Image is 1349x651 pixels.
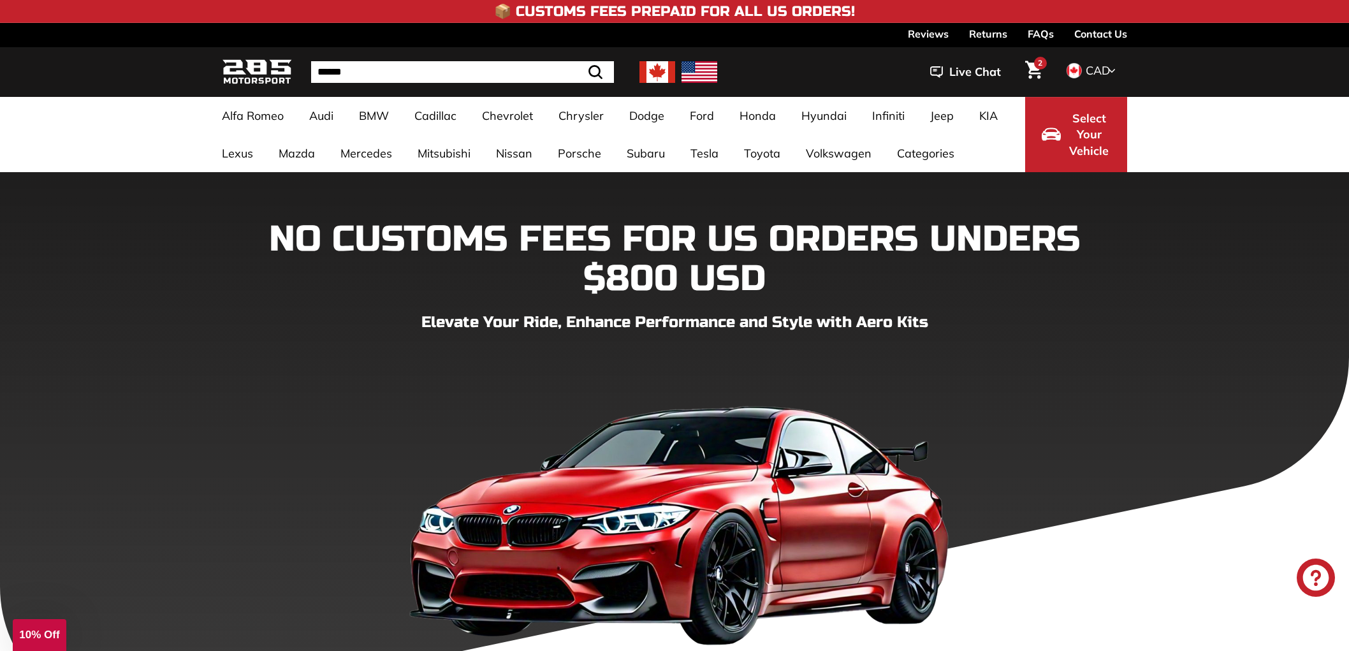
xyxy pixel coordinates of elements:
[469,97,546,135] a: Chevrolet
[483,135,545,172] a: Nissan
[405,135,483,172] a: Mitsubishi
[328,135,405,172] a: Mercedes
[1017,50,1050,94] a: Cart
[1074,23,1127,45] a: Contact Us
[969,23,1007,45] a: Returns
[678,135,731,172] a: Tesla
[209,97,296,135] a: Alfa Romeo
[616,97,677,135] a: Dodge
[731,135,793,172] a: Toyota
[19,629,59,641] span: 10% Off
[884,135,967,172] a: Categories
[209,135,266,172] a: Lexus
[917,97,966,135] a: Jeep
[859,97,917,135] a: Infiniti
[402,97,469,135] a: Cadillac
[966,97,1010,135] a: KIA
[727,97,789,135] a: Honda
[1293,559,1339,600] inbox-online-store-chat: Shopify online store chat
[346,97,402,135] a: BMW
[677,97,727,135] a: Ford
[1067,110,1111,159] span: Select Your Vehicle
[789,97,859,135] a: Hyundai
[222,311,1127,334] p: Elevate Your Ride, Enhance Performance and Style with Aero Kits
[1086,63,1110,78] span: CAD
[545,135,614,172] a: Porsche
[1028,23,1054,45] a: FAQs
[908,23,949,45] a: Reviews
[1025,97,1127,172] button: Select Your Vehicle
[13,619,66,651] div: 10% Off
[949,64,1001,80] span: Live Chat
[1038,58,1042,68] span: 2
[914,56,1017,88] button: Live Chat
[311,61,614,83] input: Search
[614,135,678,172] a: Subaru
[296,97,346,135] a: Audi
[266,135,328,172] a: Mazda
[793,135,884,172] a: Volkswagen
[494,4,855,19] h4: 📦 Customs Fees Prepaid for All US Orders!
[222,57,292,87] img: Logo_285_Motorsport_areodynamics_components
[546,97,616,135] a: Chrysler
[222,220,1127,298] h1: NO CUSTOMS FEES FOR US ORDERS UNDERS $800 USD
